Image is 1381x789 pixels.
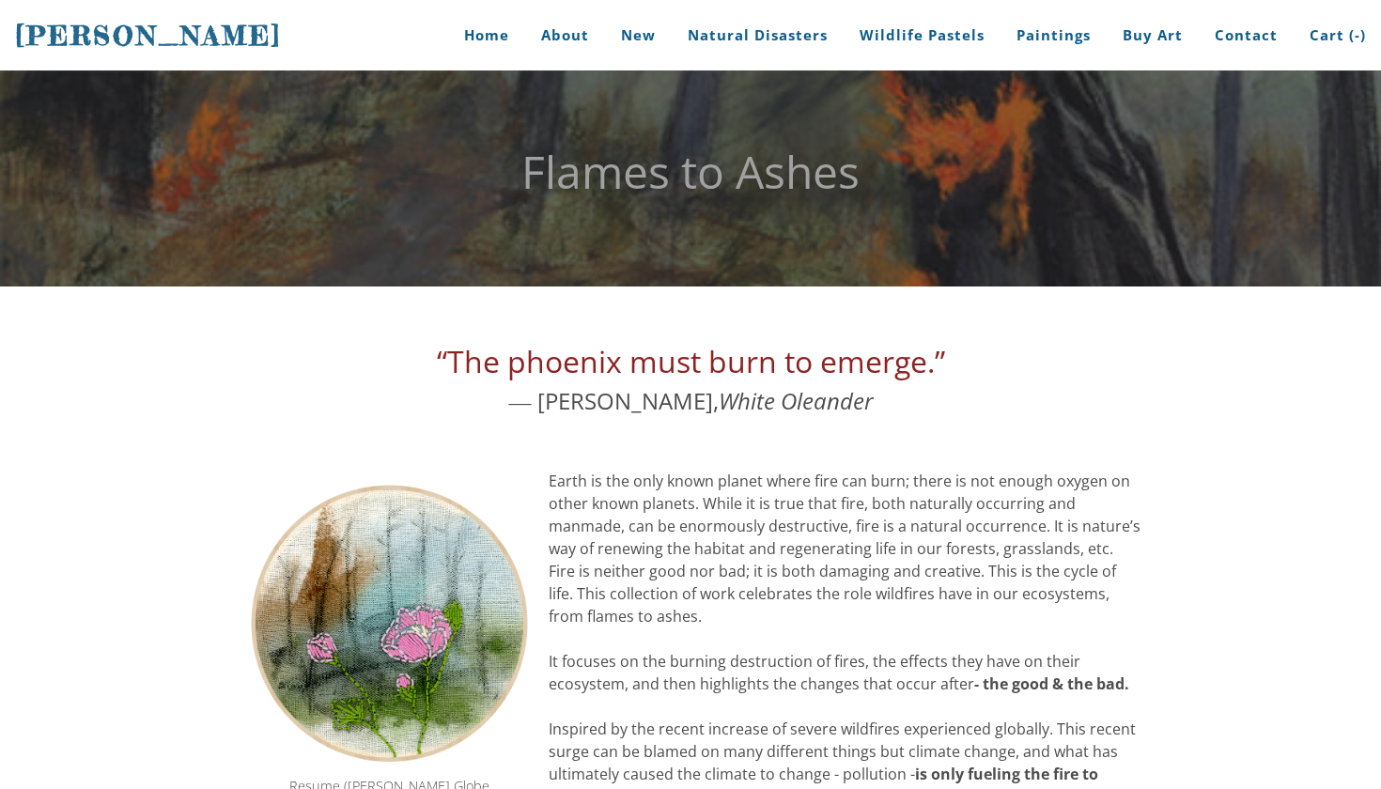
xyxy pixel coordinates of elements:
[437,348,945,416] font: ― [PERSON_NAME],
[719,385,873,416] font: White Oleander
[240,470,539,777] img: wildflower wildfire
[437,341,945,381] font: “The phoenix must burn to emerge.”
[15,20,282,52] span: [PERSON_NAME]
[974,673,1129,694] strong: - the good & the bad.
[15,18,282,54] a: [PERSON_NAME]
[1355,25,1360,44] span: -
[521,141,860,202] font: Flames to Ashes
